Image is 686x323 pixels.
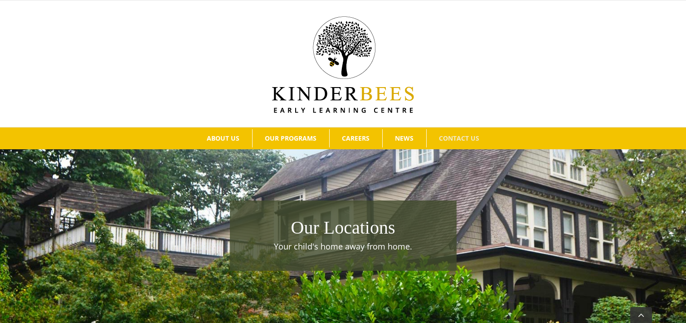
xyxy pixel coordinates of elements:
[207,135,239,142] span: ABOUT US
[195,129,252,147] a: ABOUT US
[14,127,672,149] nav: Main Menu
[342,135,370,142] span: CAREERS
[439,135,479,142] span: CONTACT US
[383,129,426,147] a: NEWS
[253,129,329,147] a: OUR PROGRAMS
[395,135,414,142] span: NEWS
[330,129,382,147] a: CAREERS
[265,135,316,142] span: OUR PROGRAMS
[234,215,452,240] h1: Our Locations
[427,129,492,147] a: CONTACT US
[234,240,452,253] p: Your child's home away from home.
[272,16,414,113] img: Kinder Bees Logo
